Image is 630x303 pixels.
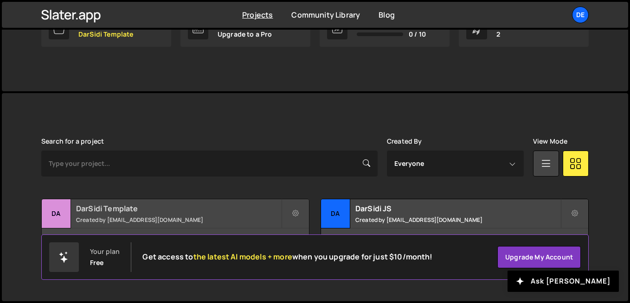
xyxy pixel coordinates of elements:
p: Upgrade to a Pro [218,31,272,38]
div: Da [42,199,71,228]
div: Your plan [90,248,120,255]
a: Da DarSidi Template Created by [EMAIL_ADDRESS][DOMAIN_NAME] 20 pages, last updated by [DATE] [41,199,309,257]
h2: DarSidi JS [355,203,560,214]
p: 2 [496,31,541,38]
label: Search for a project [41,138,104,145]
small: Created by [EMAIL_ADDRESS][DOMAIN_NAME] [355,216,560,224]
span: 0 / 10 [409,31,426,38]
input: Type your project... [41,151,378,177]
a: Blog [379,10,395,20]
div: 3 pages, last updated by [DATE] [321,228,588,256]
a: Upgrade my account [497,246,581,268]
div: 20 pages, last updated by [DATE] [42,228,309,256]
a: Da DarSidi JS Created by [EMAIL_ADDRESS][DOMAIN_NAME] 3 pages, last updated by [DATE] [321,199,589,257]
label: Created By [387,138,422,145]
label: View Mode [533,138,567,145]
div: Da [321,199,350,228]
p: DarSidi Template [78,31,134,38]
small: Created by [EMAIL_ADDRESS][DOMAIN_NAME] [76,216,281,224]
a: Projects [242,10,273,20]
span: the latest AI models + more [193,252,292,262]
h2: DarSidi Template [76,203,281,214]
button: Ask [PERSON_NAME] [508,271,619,292]
a: Community Library [291,10,360,20]
h2: Get access to when you upgrade for just $10/month! [142,252,432,261]
div: Free [90,259,104,266]
a: De [572,6,589,23]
